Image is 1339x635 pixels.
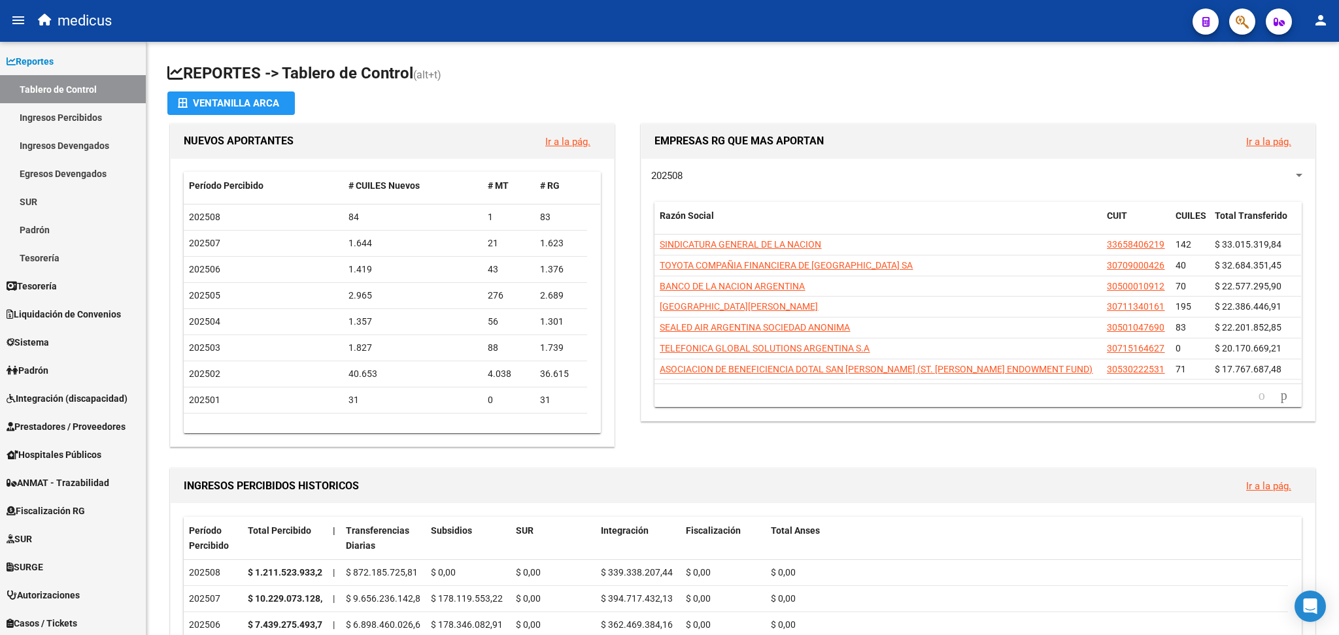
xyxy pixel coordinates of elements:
[1107,343,1164,353] span: 30715164627
[341,517,426,560] datatable-header-cell: Transferencias Diarias
[1236,474,1302,498] button: Ir a la pág.
[189,368,220,379] span: 202502
[348,314,478,329] div: 1.357
[1176,239,1191,250] span: 142
[1215,343,1281,353] span: $ 20.170.669,21
[488,340,530,355] div: 88
[333,525,335,536] span: |
[771,567,796,578] span: $ 0,00
[7,616,77,630] span: Casos / Tickets
[1107,322,1164,333] span: 30501047690
[1215,260,1281,270] span: $ 32.684.351,45
[346,567,418,578] span: $ 872.185.725,81
[1176,301,1191,312] span: 195
[488,366,530,382] div: 4.038
[540,393,582,408] div: 31
[686,525,741,536] span: Fiscalización
[189,238,220,248] span: 202507
[488,236,530,251] div: 21
[413,69,441,81] span: (alt+t)
[601,567,673,578] span: $ 339.338.207,44
[686,619,711,630] span: $ 0,00
[7,448,101,462] span: Hospitales Públicos
[1210,202,1301,245] datatable-header-cell: Total Transferido
[184,480,359,492] span: INGRESOS PERCIBIDOS HISTORICOS
[1215,301,1281,312] span: $ 22.386.446,91
[7,419,126,434] span: Prestadores / Proveedores
[189,342,220,353] span: 202503
[1236,129,1302,154] button: Ir a la pág.
[535,172,587,200] datatable-header-cell: # RG
[189,395,220,405] span: 202501
[189,591,237,606] div: 202507
[1215,239,1281,250] span: $ 33.015.319,84
[651,170,683,182] span: 202508
[660,239,821,250] span: SINDICATURA GENERAL DE LA NACION
[426,517,511,560] datatable-header-cell: Subsidios
[7,279,57,293] span: Tesorería
[516,619,541,630] span: $ 0,00
[516,593,541,604] span: $ 0,00
[535,129,601,154] button: Ir a la pág.
[7,307,121,321] span: Liquidación de Convenios
[686,567,711,578] span: $ 0,00
[1215,210,1287,221] span: Total Transferido
[488,210,530,225] div: 1
[483,172,535,200] datatable-header-cell: # MT
[348,262,478,277] div: 1.419
[189,617,237,632] div: 202506
[654,135,824,147] span: EMPRESAS RG QUE MAS APORTAN
[1295,591,1326,622] div: Open Intercom Messenger
[248,593,333,604] strong: $ 10.229.073.128,19
[660,343,870,353] span: TELEFONICA GLOBAL SOLUTIONS ARGENTINA S.A
[660,364,1093,374] span: ASOCIACION DE BENEFICIENCIA DOTAL SAN [PERSON_NAME] (ST. [PERSON_NAME] ENDOWMENT FUND)
[660,281,805,291] span: BANCO DE LA NACION ARGENTINA
[1215,322,1281,333] span: $ 22.201.852,85
[601,593,673,604] span: $ 394.717.432,13
[178,91,284,115] div: Ventanilla ARCA
[348,340,478,355] div: 1.827
[431,567,456,578] span: $ 0,00
[1176,281,1186,291] span: 70
[1107,239,1164,250] span: 33658406219
[516,567,541,578] span: $ 0,00
[1176,322,1186,333] span: 83
[540,340,582,355] div: 1.739
[601,525,649,536] span: Integración
[540,180,560,191] span: # RG
[488,314,530,329] div: 56
[540,210,582,225] div: 83
[348,393,478,408] div: 31
[1107,364,1164,374] span: 30530222531
[346,619,426,630] span: $ 6.898.460.026,63
[167,63,1318,86] h1: REPORTES -> Tablero de Control
[540,236,582,251] div: 1.623
[660,210,714,221] span: Razón Social
[540,314,582,329] div: 1.301
[1246,136,1291,148] a: Ir a la pág.
[540,288,582,303] div: 2.689
[7,335,49,350] span: Sistema
[1107,260,1164,270] span: 30709000426
[243,517,328,560] datatable-header-cell: Total Percibido
[1176,260,1186,270] span: 40
[248,567,328,578] strong: $ 1.211.523.933,25
[348,288,478,303] div: 2.965
[189,212,220,222] span: 202508
[348,366,478,382] div: 40.653
[540,366,582,382] div: 36.615
[1176,210,1206,221] span: CUILES
[1170,202,1210,245] datatable-header-cell: CUILES
[1107,210,1127,221] span: CUIT
[511,517,596,560] datatable-header-cell: SUR
[660,322,850,333] span: SEALED AIR ARGENTINA SOCIEDAD ANONIMA
[7,560,43,574] span: SURGE
[189,264,220,274] span: 202506
[545,136,590,148] a: Ir a la pág.
[7,54,54,69] span: Reportes
[333,567,335,578] span: |
[248,525,311,536] span: Total Percibido
[771,593,796,604] span: $ 0,00
[431,593,503,604] span: $ 178.119.553,22
[328,517,341,560] datatable-header-cell: |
